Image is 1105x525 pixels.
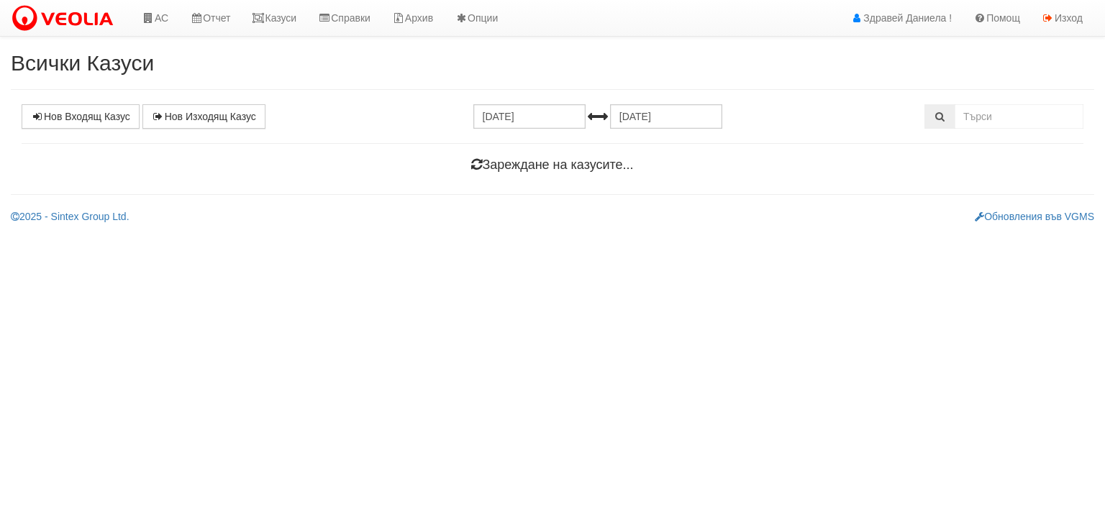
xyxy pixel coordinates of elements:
[22,104,140,129] a: Нов Входящ Казус
[975,211,1094,222] a: Обновления във VGMS
[142,104,265,129] a: Нов Изходящ Казус
[22,158,1083,173] h4: Зареждане на казусите...
[11,4,120,34] img: VeoliaLogo.png
[11,51,1094,75] h2: Всички Казуси
[955,104,1083,129] input: Търсене по Идентификатор, Бл/Вх/Ап, Тип, Описание, Моб. Номер, Имейл, Файл, Коментар,
[11,211,129,222] a: 2025 - Sintex Group Ltd.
